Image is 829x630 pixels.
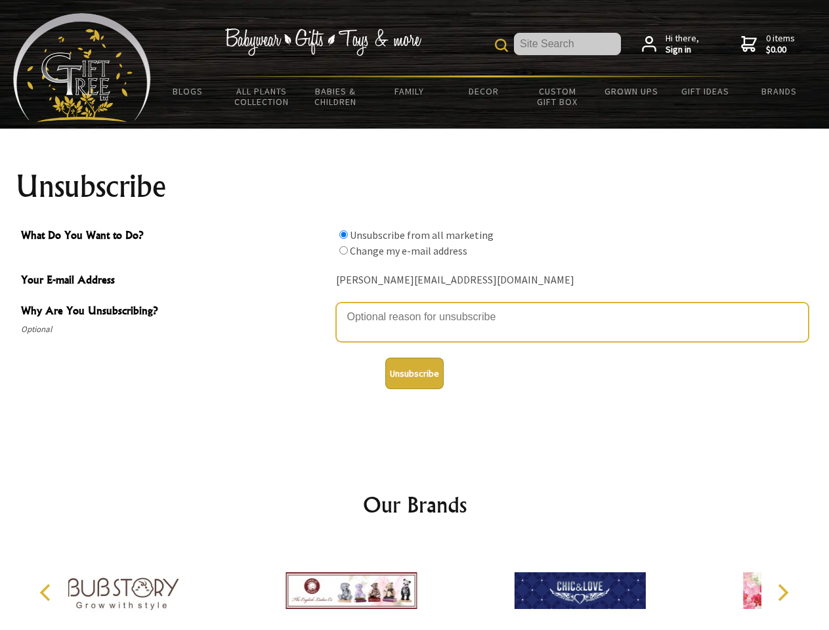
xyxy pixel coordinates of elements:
span: Hi there, [666,33,699,56]
a: Custom Gift Box [521,77,595,115]
h1: Unsubscribe [16,171,814,202]
strong: Sign in [666,44,699,56]
div: [PERSON_NAME][EMAIL_ADDRESS][DOMAIN_NAME] [336,270,809,291]
button: Unsubscribe [385,358,444,389]
a: 0 items$0.00 [741,33,795,56]
a: Decor [446,77,521,105]
img: Babyware - Gifts - Toys and more... [13,13,151,122]
span: What Do You Want to Do? [21,227,329,246]
img: product search [495,39,508,52]
span: 0 items [766,32,795,56]
label: Change my e-mail address [350,244,467,257]
strong: $0.00 [766,44,795,56]
a: Babies & Children [299,77,373,115]
textarea: Why Are You Unsubscribing? [336,303,809,342]
a: Grown Ups [594,77,668,105]
h2: Our Brands [26,489,803,520]
img: Babywear - Gifts - Toys & more [224,28,421,56]
a: Family [373,77,447,105]
a: Brands [742,77,817,105]
button: Next [768,578,797,607]
span: Why Are You Unsubscribing? [21,303,329,322]
a: Gift Ideas [668,77,742,105]
a: Hi there,Sign in [642,33,699,56]
label: Unsubscribe from all marketing [350,228,494,241]
span: Your E-mail Address [21,272,329,291]
input: What Do You Want to Do? [339,246,348,255]
a: All Plants Collection [225,77,299,115]
button: Previous [33,578,62,607]
a: BLOGS [151,77,225,105]
input: What Do You Want to Do? [339,230,348,239]
span: Optional [21,322,329,337]
input: Site Search [514,33,621,55]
